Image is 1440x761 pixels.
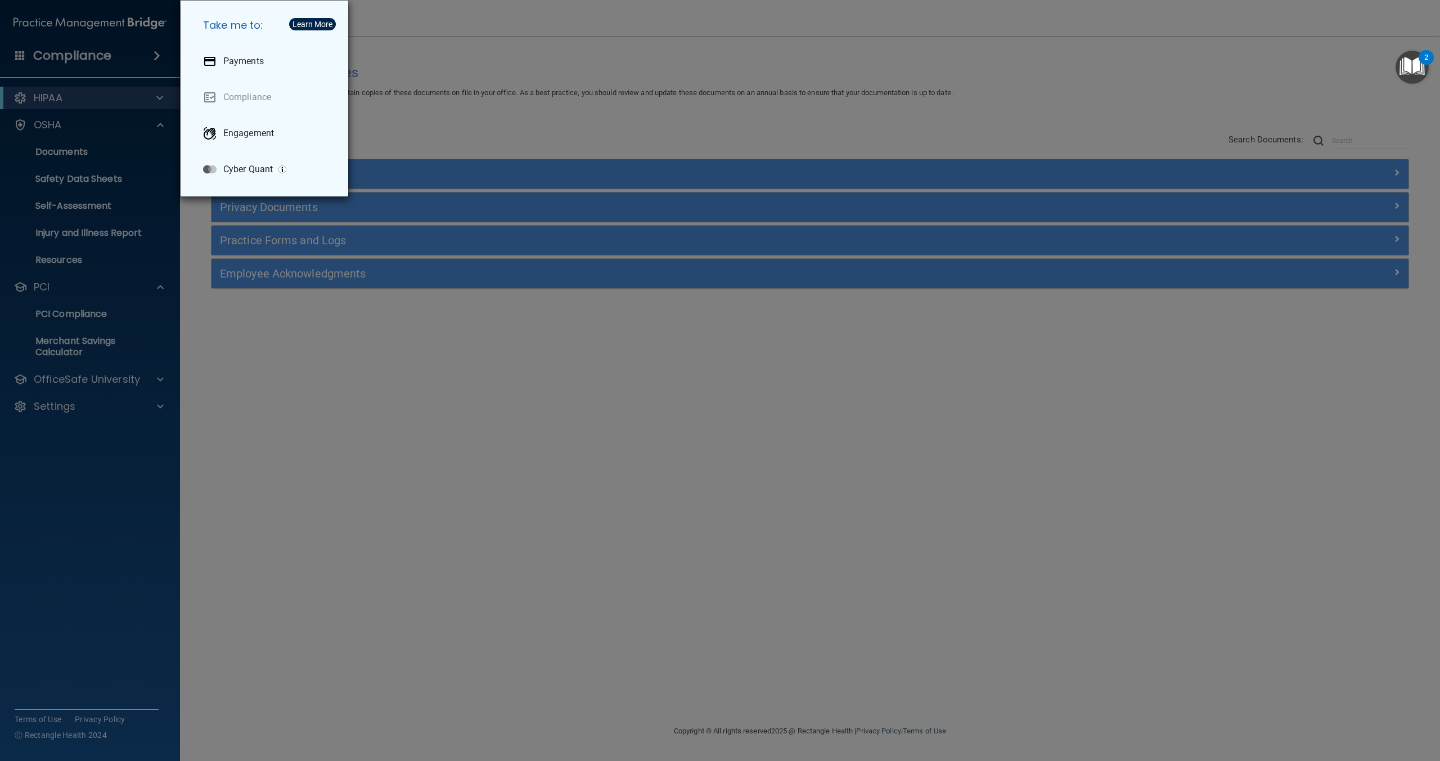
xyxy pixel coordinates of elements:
[223,56,264,67] p: Payments
[292,20,332,28] div: Learn More
[223,164,273,175] p: Cyber Quant
[194,46,339,77] a: Payments
[194,82,339,113] a: Compliance
[1245,681,1426,726] iframe: Drift Widget Chat Controller
[194,154,339,185] a: Cyber Quant
[223,128,274,139] p: Engagement
[1396,51,1429,84] button: Open Resource Center, 2 new notifications
[289,18,336,30] button: Learn More
[1424,57,1428,72] div: 2
[194,10,339,41] h5: Take me to:
[194,118,339,149] a: Engagement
